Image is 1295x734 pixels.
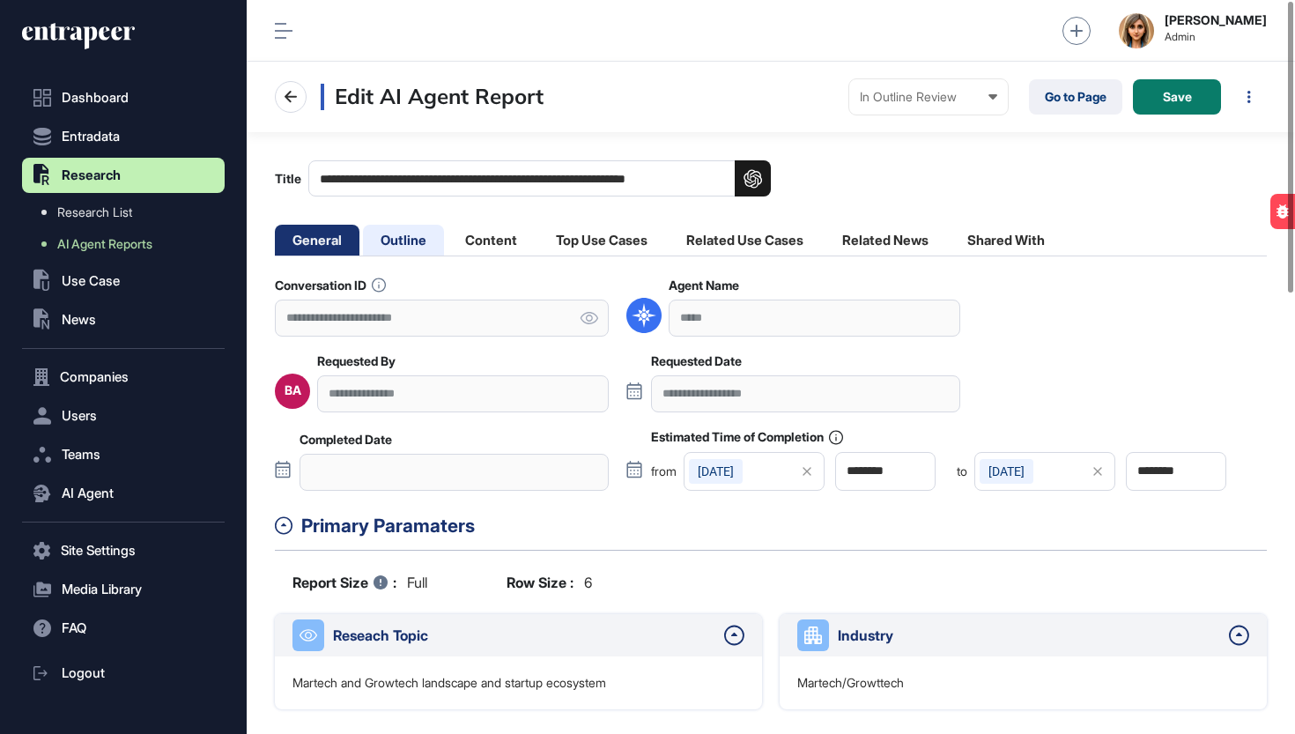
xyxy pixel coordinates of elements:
[57,237,152,251] span: AI Agent Reports
[669,278,739,293] label: Agent Name
[1119,13,1154,48] img: admin-avatar
[22,360,225,395] button: Companies
[651,354,742,368] label: Requested Date
[62,91,129,105] span: Dashboard
[31,196,225,228] a: Research List
[797,674,904,692] p: Martech/Growttech
[300,433,392,447] label: Completed Date
[22,158,225,193] button: Research
[60,370,129,384] span: Companies
[651,465,677,478] span: from
[22,476,225,511] button: AI Agent
[22,302,225,337] button: News
[957,465,967,478] span: to
[689,459,743,484] div: [DATE]
[275,278,386,293] label: Conversation ID
[317,354,396,368] label: Requested By
[950,225,1062,256] li: Shared With
[321,84,544,110] h3: Edit AI Agent Report
[22,398,225,434] button: Users
[825,225,946,256] li: Related News
[22,263,225,299] button: Use Case
[62,582,142,597] span: Media Library
[292,572,427,593] div: full
[292,674,606,692] p: Martech and Growtech landscape and startup ecosystem
[507,572,592,593] div: 6
[1029,79,1122,115] a: Go to Page
[62,313,96,327] span: News
[980,459,1033,484] div: [DATE]
[22,119,225,154] button: Entradata
[838,625,1220,646] div: Industry
[22,656,225,691] a: Logout
[860,90,997,104] div: In Outline Review
[62,274,120,288] span: Use Case
[363,225,444,256] li: Outline
[1133,79,1221,115] button: Save
[62,409,97,423] span: Users
[22,437,225,472] button: Teams
[22,533,225,568] button: Site Settings
[57,205,132,219] span: Research List
[1165,13,1267,27] strong: [PERSON_NAME]
[22,572,225,607] button: Media Library
[507,572,573,593] b: Row Size :
[669,225,821,256] li: Related Use Cases
[61,544,136,558] span: Site Settings
[333,625,715,646] div: Reseach Topic
[62,666,105,680] span: Logout
[308,160,771,196] input: Title
[538,225,665,256] li: Top Use Cases
[285,383,301,397] div: BA
[301,512,1267,540] div: Primary Paramaters
[22,80,225,115] a: Dashboard
[292,572,396,593] b: Report Size :
[62,130,120,144] span: Entradata
[62,168,121,182] span: Research
[22,611,225,646] button: FAQ
[62,486,114,500] span: AI Agent
[31,228,225,260] a: AI Agent Reports
[62,621,86,635] span: FAQ
[1165,31,1267,43] span: Admin
[62,448,100,462] span: Teams
[275,225,359,256] li: General
[275,160,771,196] label: Title
[448,225,535,256] li: Content
[1163,91,1192,103] span: Save
[651,430,843,445] label: Estimated Time of Completion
